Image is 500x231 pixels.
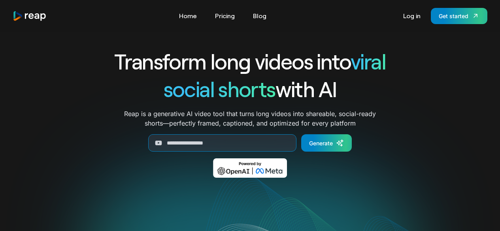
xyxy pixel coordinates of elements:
form: Generate Form [86,134,415,152]
a: Log in [399,9,425,22]
a: Home [175,9,201,22]
a: Blog [249,9,270,22]
a: Generate [301,134,352,152]
a: home [13,11,47,21]
img: Powered by OpenAI & Meta [213,158,287,178]
img: reap logo [13,11,47,21]
h1: Transform long videos into [86,47,415,75]
div: Get started [439,12,468,20]
p: Reap is a generative AI video tool that turns long videos into shareable, social-ready shorts—per... [124,109,376,128]
span: viral [351,48,386,74]
a: Get started [431,8,487,24]
h1: with AI [86,75,415,103]
span: social shorts [164,76,275,101]
div: Generate [309,139,333,147]
a: Pricing [211,9,239,22]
